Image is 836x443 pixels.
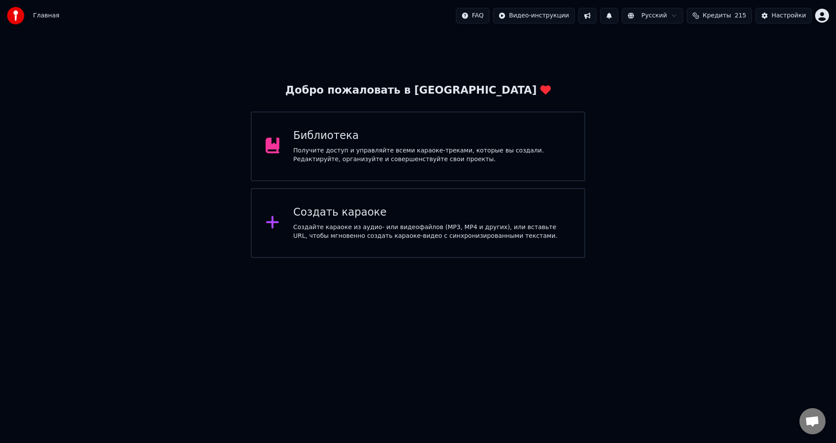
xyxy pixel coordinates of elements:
[735,11,746,20] span: 215
[285,84,550,98] div: Добро пожаловать в [GEOGRAPHIC_DATA]
[772,11,806,20] div: Настройки
[7,7,24,24] img: youka
[456,8,489,24] button: FAQ
[293,146,571,164] div: Получите доступ и управляйте всеми караоке-треками, которые вы создали. Редактируйте, организуйте...
[33,11,59,20] span: Главная
[687,8,752,24] button: Кредиты215
[293,206,571,220] div: Создать караоке
[33,11,59,20] nav: breadcrumb
[293,129,571,143] div: Библиотека
[799,408,826,434] div: Открытый чат
[293,223,571,240] div: Создайте караоке из аудио- или видеофайлов (MP3, MP4 и других), или вставьте URL, чтобы мгновенно...
[703,11,731,20] span: Кредиты
[755,8,812,24] button: Настройки
[493,8,575,24] button: Видео-инструкции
